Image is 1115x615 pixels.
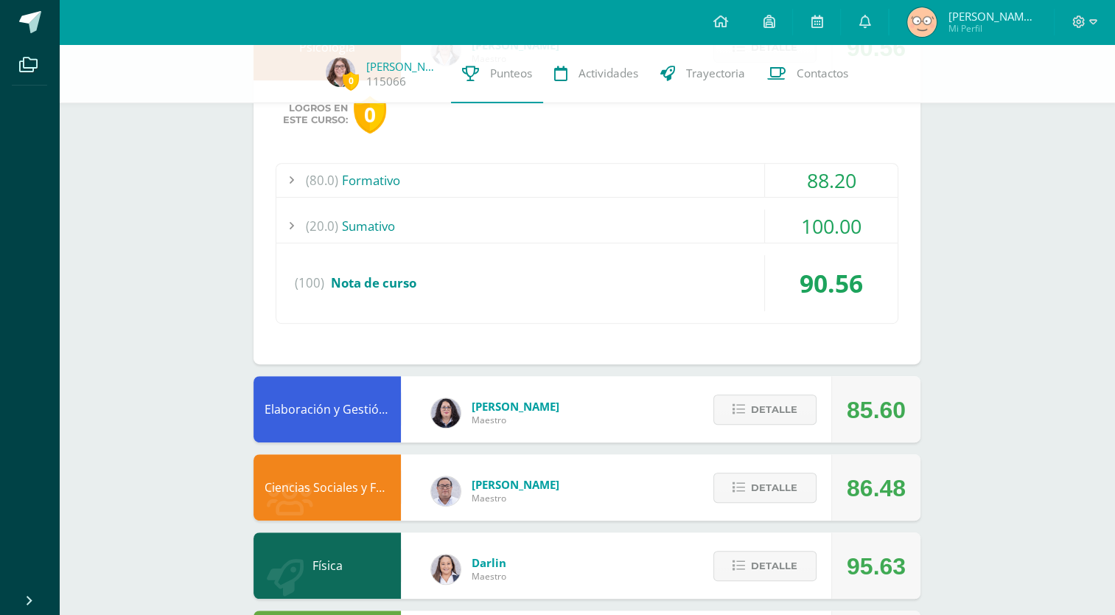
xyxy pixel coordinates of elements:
[472,570,506,583] span: Maestro
[366,59,440,74] a: [PERSON_NAME]
[490,66,532,81] span: Punteos
[543,44,649,103] a: Actividades
[765,164,898,197] div: 88.20
[431,476,461,506] img: 5778bd7e28cf89dedf9ffa8080fc1cd8.png
[431,398,461,428] img: f270ddb0ea09d79bf84e45c6680ec463.png
[354,96,386,133] div: 0
[713,551,817,581] button: Detalle
[343,72,359,90] span: 0
[276,164,898,197] div: Formativo
[686,66,745,81] span: Trayectoria
[847,377,906,443] div: 85.60
[326,58,355,87] img: 8f9aebd5e04b31991deb9a62bc283e72.png
[713,473,817,503] button: Detalle
[472,414,559,426] span: Maestro
[907,7,937,37] img: 6366ed5ed987100471695a0532754633.png
[472,555,506,570] span: Darlin
[331,274,416,291] span: Nota de curso
[765,209,898,243] div: 100.00
[756,44,859,103] a: Contactos
[751,552,797,580] span: Detalle
[713,395,817,425] button: Detalle
[751,396,797,423] span: Detalle
[948,22,1036,35] span: Mi Perfil
[254,454,401,521] div: Ciencias Sociales y Formación Ciudadana 4
[472,477,559,492] span: [PERSON_NAME]
[306,209,338,243] span: (20.0)
[283,102,348,126] span: Logros en este curso:
[948,9,1036,24] span: [PERSON_NAME] de los Angeles
[751,474,797,501] span: Detalle
[276,209,898,243] div: Sumativo
[847,455,906,521] div: 86.48
[472,399,559,414] span: [PERSON_NAME]
[254,376,401,442] div: Elaboración y Gestión de Proyectos
[295,255,324,311] span: (100)
[847,533,906,600] div: 95.63
[366,74,406,89] a: 115066
[431,555,461,584] img: 794815d7ffad13252b70ea13fddba508.png
[472,492,559,504] span: Maestro
[579,66,638,81] span: Actividades
[254,532,401,599] div: Física
[649,44,756,103] a: Trayectoria
[765,255,898,311] div: 90.56
[306,164,338,197] span: (80.0)
[797,66,848,81] span: Contactos
[451,44,543,103] a: Punteos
